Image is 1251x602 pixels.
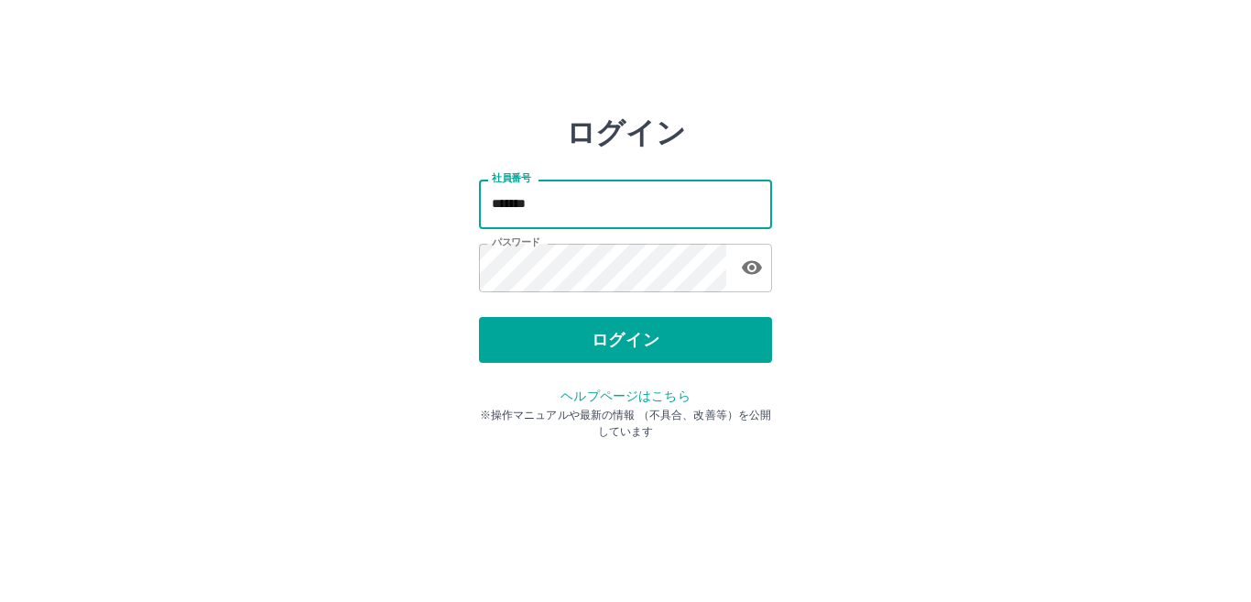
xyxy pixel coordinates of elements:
[560,389,690,403] a: ヘルプページはこちら
[492,171,530,185] label: 社員番号
[492,235,540,249] label: パスワード
[479,407,772,440] p: ※操作マニュアルや最新の情報 （不具合、改善等）を公開しています
[479,317,772,363] button: ログイン
[566,115,686,150] h2: ログイン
